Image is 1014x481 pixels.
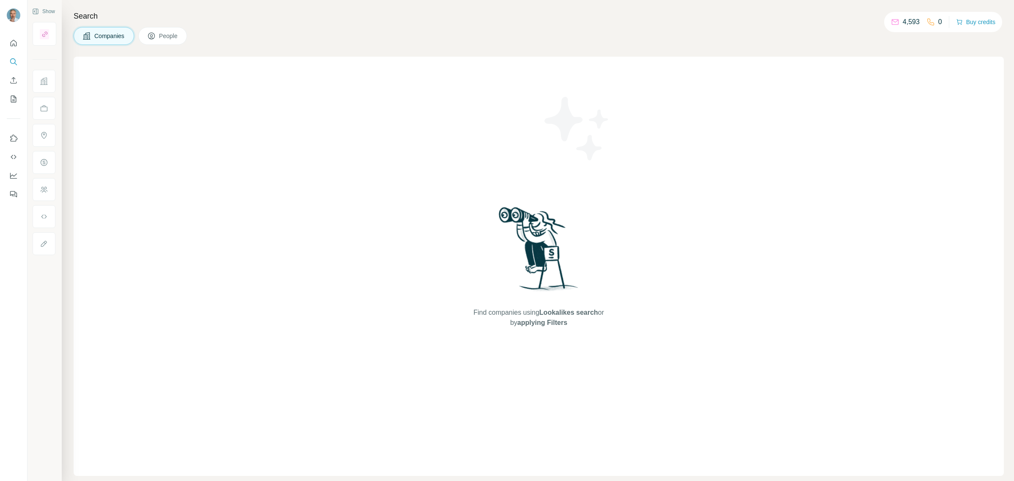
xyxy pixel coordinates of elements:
[159,32,179,40] span: People
[7,73,20,88] button: Enrich CSV
[94,32,125,40] span: Companies
[539,309,598,316] span: Lookalikes search
[956,16,995,28] button: Buy credits
[7,149,20,165] button: Use Surfe API
[517,319,567,326] span: applying Filters
[7,91,20,107] button: My lists
[903,17,920,27] p: 4,593
[7,36,20,51] button: Quick start
[26,5,61,18] button: Show
[7,8,20,22] img: Avatar
[938,17,942,27] p: 0
[471,308,606,328] span: Find companies using or by
[7,187,20,202] button: Feedback
[539,91,615,167] img: Surfe Illustration - Stars
[495,205,583,299] img: Surfe Illustration - Woman searching with binoculars
[74,10,1004,22] h4: Search
[7,131,20,146] button: Use Surfe on LinkedIn
[7,168,20,183] button: Dashboard
[7,54,20,69] button: Search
